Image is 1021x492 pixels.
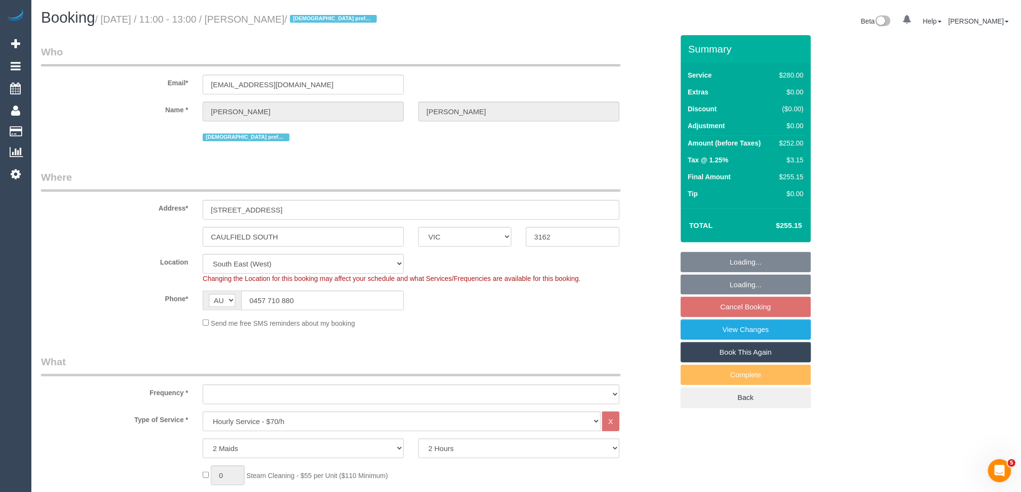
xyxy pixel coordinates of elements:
span: 5 [1008,459,1016,467]
span: Send me free SMS reminders about my booking [211,319,355,327]
input: Post Code* [526,227,619,247]
iframe: Intercom live chat [988,459,1011,482]
a: [PERSON_NAME] [949,17,1009,25]
strong: Total [690,221,713,229]
div: $280.00 [775,70,803,80]
legend: What [41,355,621,376]
a: Help [923,17,942,25]
div: $252.00 [775,138,803,148]
span: Changing the Location for this booking may affect your schedule and what Services/Frequencies are... [203,275,580,282]
label: Adjustment [688,121,725,131]
a: Back [681,387,811,408]
div: $3.15 [775,155,803,165]
span: Steam Cleaning - $55 per Unit ($110 Minimum) [247,472,388,479]
label: Type of Service * [34,412,195,425]
small: / [DATE] / 11:00 - 13:00 / [PERSON_NAME] [95,14,380,25]
a: Book This Again [681,342,811,362]
input: Last Name* [418,102,620,121]
label: Frequency * [34,385,195,398]
label: Service [688,70,712,80]
label: Amount (before Taxes) [688,138,761,148]
label: Extras [688,87,709,97]
label: Address* [34,200,195,213]
div: $255.15 [775,172,803,182]
legend: Who [41,45,621,66]
img: Automaid Logo [6,10,25,23]
input: Email* [203,75,404,94]
div: $0.00 [775,189,803,199]
label: Email* [34,75,195,88]
span: [DEMOGRAPHIC_DATA] prefered [290,15,377,23]
input: Suburb* [203,227,404,247]
a: View Changes [681,319,811,340]
label: Phone* [34,291,195,304]
label: Discount [688,104,717,114]
label: Name * [34,102,195,115]
span: Booking [41,9,95,26]
label: Tax @ 1.25% [688,155,729,165]
label: Location [34,254,195,267]
img: New interface [875,15,891,28]
input: First Name* [203,102,404,121]
h3: Summary [689,43,806,54]
h4: $255.15 [747,222,802,230]
div: $0.00 [775,121,803,131]
label: Final Amount [688,172,731,182]
span: / [285,14,380,25]
div: $0.00 [775,87,803,97]
input: Phone* [241,291,404,310]
div: ($0.00) [775,104,803,114]
legend: Where [41,170,621,192]
a: Beta [861,17,891,25]
label: Tip [688,189,698,199]
span: [DEMOGRAPHIC_DATA] prefered [203,133,290,141]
